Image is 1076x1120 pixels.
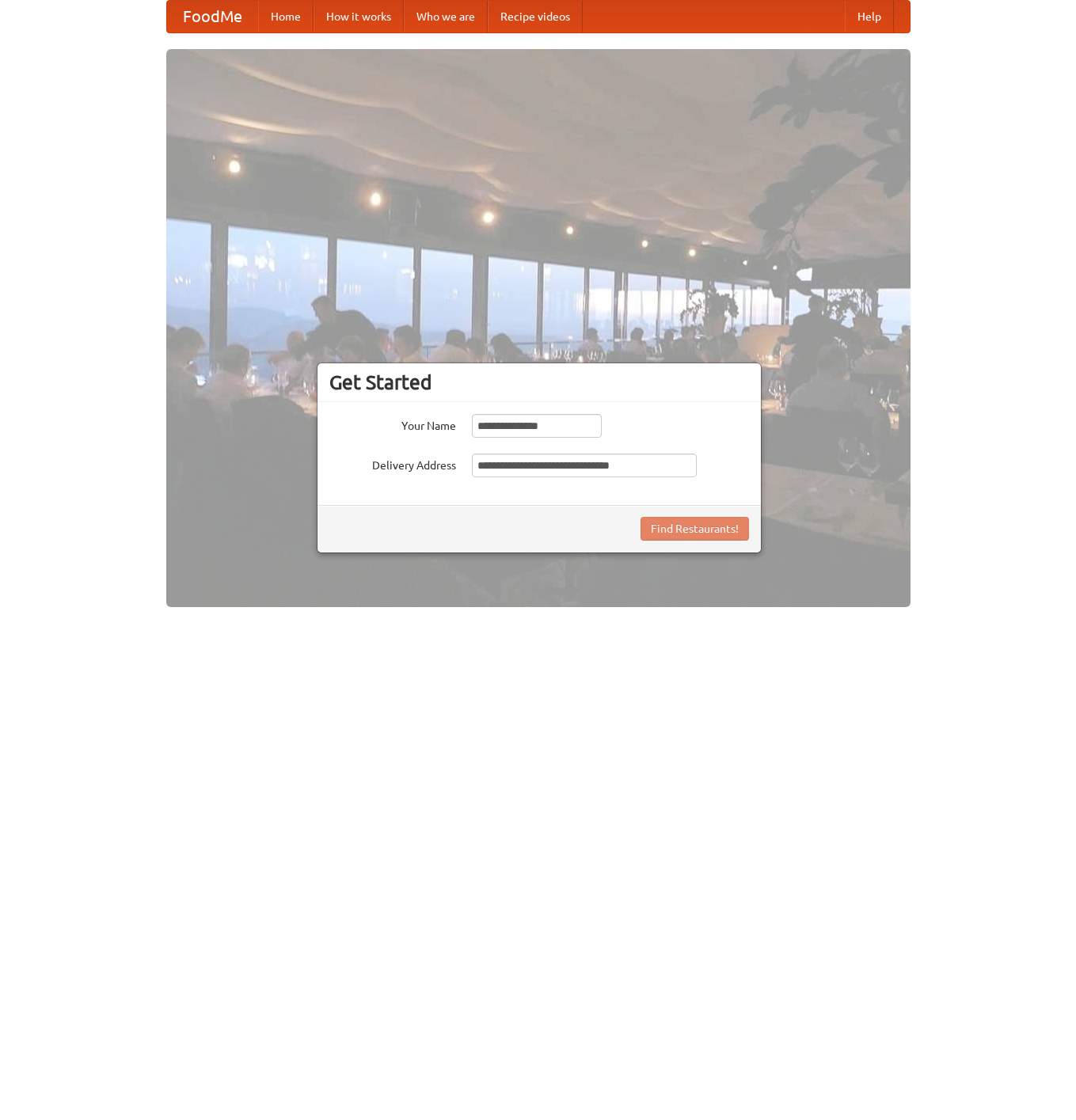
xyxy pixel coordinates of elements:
[845,1,894,32] a: Help
[488,1,583,32] a: Recipe videos
[329,370,749,394] h3: Get Started
[258,1,314,32] a: Home
[329,414,456,434] label: Your Name
[314,1,404,32] a: How it works
[404,1,488,32] a: Who we are
[641,517,749,541] button: Find Restaurants!
[167,1,258,32] a: FoodMe
[329,454,456,473] label: Delivery Address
